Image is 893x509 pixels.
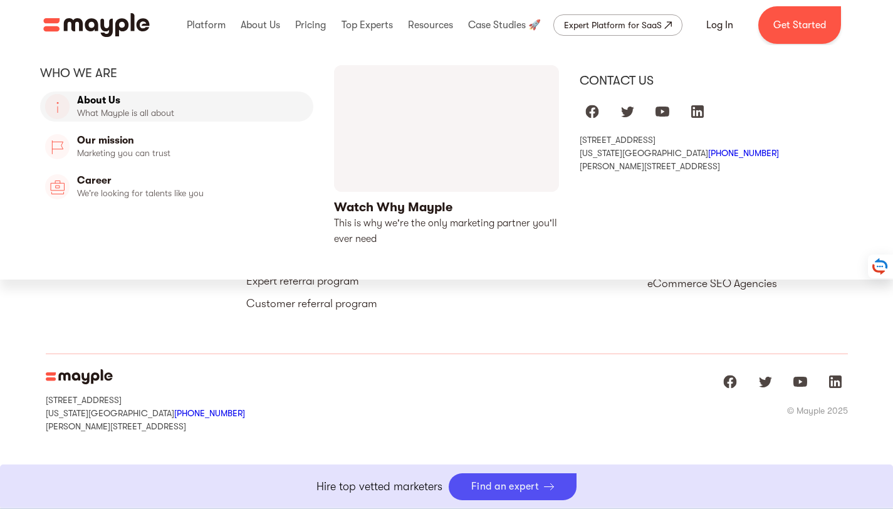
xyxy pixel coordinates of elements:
[580,73,853,89] div: Contact us
[580,99,605,124] a: Mayple at Facebook
[580,134,853,172] div: [STREET_ADDRESS] [US_STATE][GEOGRAPHIC_DATA] [PERSON_NAME][STREET_ADDRESS]
[238,5,283,45] div: About Us
[585,104,600,119] img: facebook logo
[46,394,245,432] div: [STREET_ADDRESS] [US_STATE][GEOGRAPHIC_DATA] [PERSON_NAME][STREET_ADDRESS]
[620,104,635,119] img: twitter logo
[40,65,313,81] div: Who we are
[667,364,893,509] iframe: Chat Widget
[43,13,150,37] img: Mayple logo
[691,10,748,40] a: Log In
[655,104,670,119] img: youtube logo
[708,148,779,158] a: [PHONE_NUMBER]
[334,65,560,247] a: open lightbox
[43,13,150,37] a: home
[564,18,662,33] div: Expert Platform for SaaS
[338,5,396,45] div: Top Experts
[405,5,456,45] div: Resources
[650,99,675,124] a: Mayple at Youtube
[46,369,113,384] img: Mayple Logo
[246,292,447,315] a: Customer referral program
[685,99,710,124] a: Mayple at LinkedIn
[615,99,640,124] a: Mayple at Twitter
[690,104,705,119] img: linkedIn
[174,408,245,418] a: [PHONE_NUMBER]
[553,14,682,36] a: Expert Platform for SaaS
[246,270,447,292] a: Expert referral program
[184,5,229,45] div: Platform
[647,272,848,295] a: eCommerce SEO Agencies
[758,6,841,44] a: Get Started
[292,5,329,45] div: Pricing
